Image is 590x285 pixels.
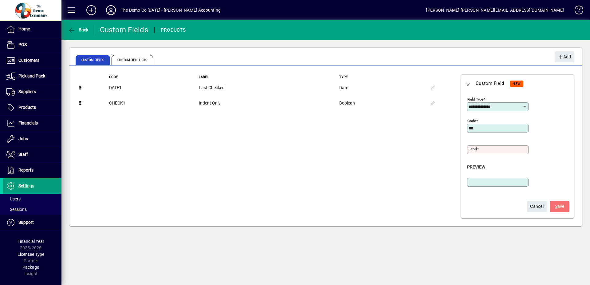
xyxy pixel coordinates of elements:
a: Reports [3,163,61,178]
a: Home [3,22,61,37]
a: Jobs [3,131,61,147]
a: Customers [3,53,61,68]
span: Cancel [530,201,544,212]
th: Type [339,74,425,80]
a: Products [3,100,61,115]
span: Suppliers [18,89,36,94]
a: Financials [3,116,61,131]
a: POS [3,37,61,53]
mat-label: Field type [467,97,483,101]
td: Date [339,80,425,96]
a: Users [3,194,61,204]
div: The Demo Co [DATE] - [PERSON_NAME] Accounting [121,5,221,15]
span: Custom Fields [76,55,110,65]
span: Back [68,27,88,32]
a: Staff [3,147,61,162]
a: Knowledge Base [570,1,582,21]
span: Add [558,52,571,62]
button: Profile [101,5,121,16]
span: NEW [513,82,521,86]
button: Back [461,76,476,91]
span: Users [6,196,21,201]
span: S [555,204,557,209]
a: Pick and Pack [3,69,61,84]
span: Financials [18,121,38,125]
span: POS [18,42,27,47]
mat-label: Label [469,147,477,151]
span: Preview [467,164,485,169]
mat-label: Code [467,119,476,123]
span: Home [18,26,30,31]
app-page-header-button: Back [61,24,95,35]
span: Settings [18,183,34,188]
span: Custom Field Lists [112,55,153,65]
th: Label [199,74,339,80]
span: Pick and Pack [18,73,45,78]
a: Support [3,215,61,230]
th: Code [109,74,199,80]
button: Back [66,24,90,35]
button: Add [81,5,101,16]
div: [PERSON_NAME] [PERSON_NAME][EMAIL_ADDRESS][DOMAIN_NAME] [426,5,564,15]
button: Save [550,201,569,212]
td: Indent Only [199,96,339,111]
span: Package [22,265,39,270]
span: Support [18,220,34,225]
span: ave [555,201,564,212]
td: DATE1 [109,80,199,96]
div: Custom Field [476,78,504,88]
span: Staff [18,152,28,157]
span: Reports [18,168,33,172]
a: Suppliers [3,84,61,100]
td: Boolean [339,96,425,111]
span: Licensee Type [18,252,44,257]
span: Sessions [6,207,27,212]
div: Custom Fields [100,25,148,35]
span: Products [18,105,36,110]
span: Customers [18,58,39,63]
div: PRODUCTS [161,25,186,35]
span: Financial Year [18,239,44,244]
td: Last Checked [199,80,339,96]
a: Sessions [3,204,61,215]
button: Cancel [527,201,547,212]
button: Add [555,51,574,62]
span: Jobs [18,136,28,141]
td: CHECK1 [109,96,199,111]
